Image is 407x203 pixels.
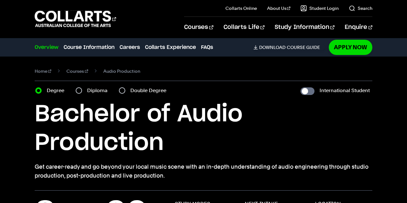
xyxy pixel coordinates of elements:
a: Courses [66,67,88,76]
a: Apply Now [329,40,372,55]
a: Courses [184,17,213,38]
span: Audio Production [103,67,140,76]
h1: Bachelor of Audio Production [35,100,372,157]
a: Overview [35,44,59,51]
a: Collarts Experience [145,44,196,51]
label: International Student [320,86,370,95]
label: Double Degree [130,86,170,95]
a: Home [35,67,52,76]
a: Collarts Life [224,17,265,38]
a: Student Login [300,5,339,11]
div: Go to homepage [35,10,116,28]
a: Careers [120,44,140,51]
a: Search [349,5,372,11]
a: FAQs [201,44,213,51]
a: Course Information [64,44,114,51]
span: Download [259,44,286,50]
a: Collarts Online [225,5,257,11]
a: DownloadCourse Guide [253,44,325,50]
label: Diploma [87,86,111,95]
p: Get career-ready and go beyond your local music scene with an in-depth understanding of audio eng... [35,162,372,180]
a: Enquire [345,17,372,38]
label: Degree [47,86,68,95]
a: About Us [267,5,291,11]
a: Study Information [275,17,335,38]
